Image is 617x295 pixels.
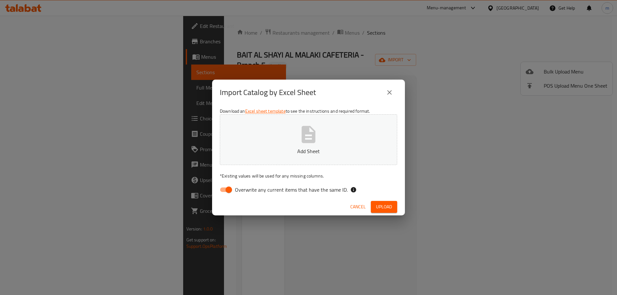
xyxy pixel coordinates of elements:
button: Add Sheet [220,114,397,165]
span: Upload [376,203,392,211]
p: Add Sheet [230,147,387,155]
svg: If the overwrite option isn't selected, then the items that match an existing ID will be ignored ... [350,187,357,193]
button: close [382,85,397,100]
div: Download an to see the instructions and required format. [212,105,405,198]
button: Upload [371,201,397,213]
p: Existing values will be used for any missing columns. [220,173,397,179]
button: Cancel [348,201,368,213]
span: Cancel [350,203,366,211]
h2: Import Catalog by Excel Sheet [220,87,316,98]
a: Excel sheet template [245,107,286,115]
span: Overwrite any current items that have the same ID. [235,186,348,194]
